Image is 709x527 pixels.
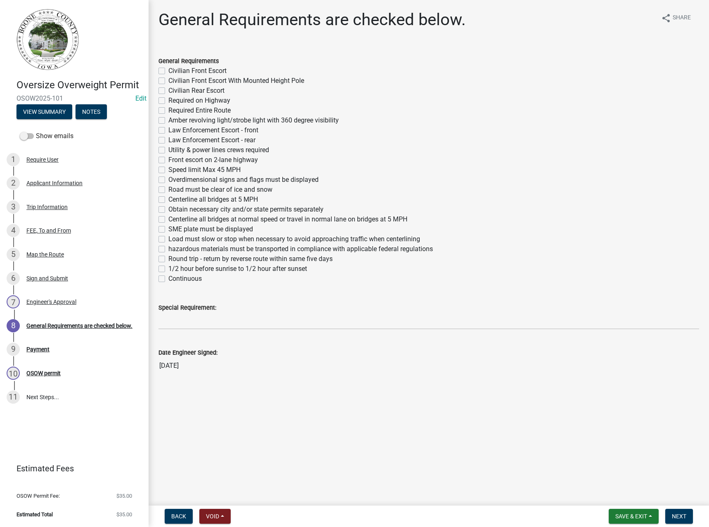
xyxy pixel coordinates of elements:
[168,175,319,185] label: Overdimensional signs and flags must be displayed
[26,299,76,305] div: Engineer's Approval
[7,367,20,380] div: 10
[17,493,60,499] span: OSOW Permit Fee:
[116,512,132,517] span: $35.00
[17,9,79,71] img: Boone County, Iowa
[26,228,71,233] div: FEE, To and From
[7,391,20,404] div: 11
[7,153,20,166] div: 1
[158,59,219,64] label: General Requirements
[20,131,73,141] label: Show emails
[7,248,20,261] div: 5
[168,106,231,115] label: Required Entire Route
[158,10,466,30] h1: General Requirements are checked below.
[199,509,231,524] button: Void
[17,512,53,517] span: Estimated Total
[609,509,659,524] button: Save & Exit
[17,79,142,91] h4: Oversize Overweight Permit
[158,350,217,356] label: Date Engineer Signed:
[17,109,72,115] wm-modal-confirm: Summary
[158,305,216,311] label: Special Requirement:
[17,94,132,102] span: OSOW2025-101
[673,13,691,23] span: Share
[168,274,202,284] label: Continuous
[17,104,72,119] button: View Summary
[7,295,20,308] div: 7
[165,509,193,524] button: Back
[168,145,269,155] label: Utility & power lines crews required
[615,513,647,520] span: Save & Exit
[7,319,20,332] div: 8
[26,370,61,376] div: OSOW permit
[7,460,135,477] a: Estimated Fees
[206,513,219,520] span: Void
[26,204,68,210] div: Trip Information
[135,94,147,102] a: Edit
[26,346,50,352] div: Payment
[76,109,107,115] wm-modal-confirm: Notes
[168,254,333,264] label: Round trip - return by reverse route within same five days
[26,323,132,329] div: General Requirements are checked below.
[7,343,20,356] div: 9
[168,244,433,254] label: hazardous materials must be transported in compliance with applicable federal regulations
[168,86,225,96] label: Civilian Rear Escort
[168,76,304,86] label: Civilian Front Escort With Mounted Height Pole
[76,104,107,119] button: Notes
[168,115,339,125] label: Amber revolving light/strobe light with 360 degree visibility
[7,224,20,237] div: 4
[7,272,20,285] div: 6
[665,509,693,524] button: Next
[168,135,255,145] label: Law Enforcement Escort - rear
[26,252,64,257] div: Map the Route
[168,125,258,135] label: Law Enforcement Escort - front
[26,180,83,186] div: Applicant Information
[26,157,59,162] div: Require User
[168,205,324,214] label: Obtain necessary city and/or state permits separately
[168,185,272,195] label: Road must be clear of ice and snow
[672,513,686,520] span: Next
[168,224,253,234] label: SME plate must be displayed
[168,234,420,244] label: Load must slow or stop when necessary to avoid approaching traffic when centerlining
[168,195,258,205] label: Centerline all bridges at 5 MPH
[116,493,132,499] span: $35.00
[7,200,20,214] div: 3
[168,214,407,224] label: Centerline all bridges at normal speed or travel in normal lane on bridges at 5 MPH
[168,264,307,274] label: 1/2 hour before sunrise to 1/2 hour after sunset
[26,275,68,281] div: Sign and Submit
[171,513,186,520] span: Back
[168,96,230,106] label: Required on Highway
[655,10,697,26] button: shareShare
[661,13,671,23] i: share
[7,176,20,190] div: 2
[168,66,227,76] label: Civilian Front Escort
[135,94,147,102] wm-modal-confirm: Edit Application Number
[168,165,241,175] label: Speed limit Max 45 MPH
[168,155,258,165] label: Front escort on 2-lane highway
